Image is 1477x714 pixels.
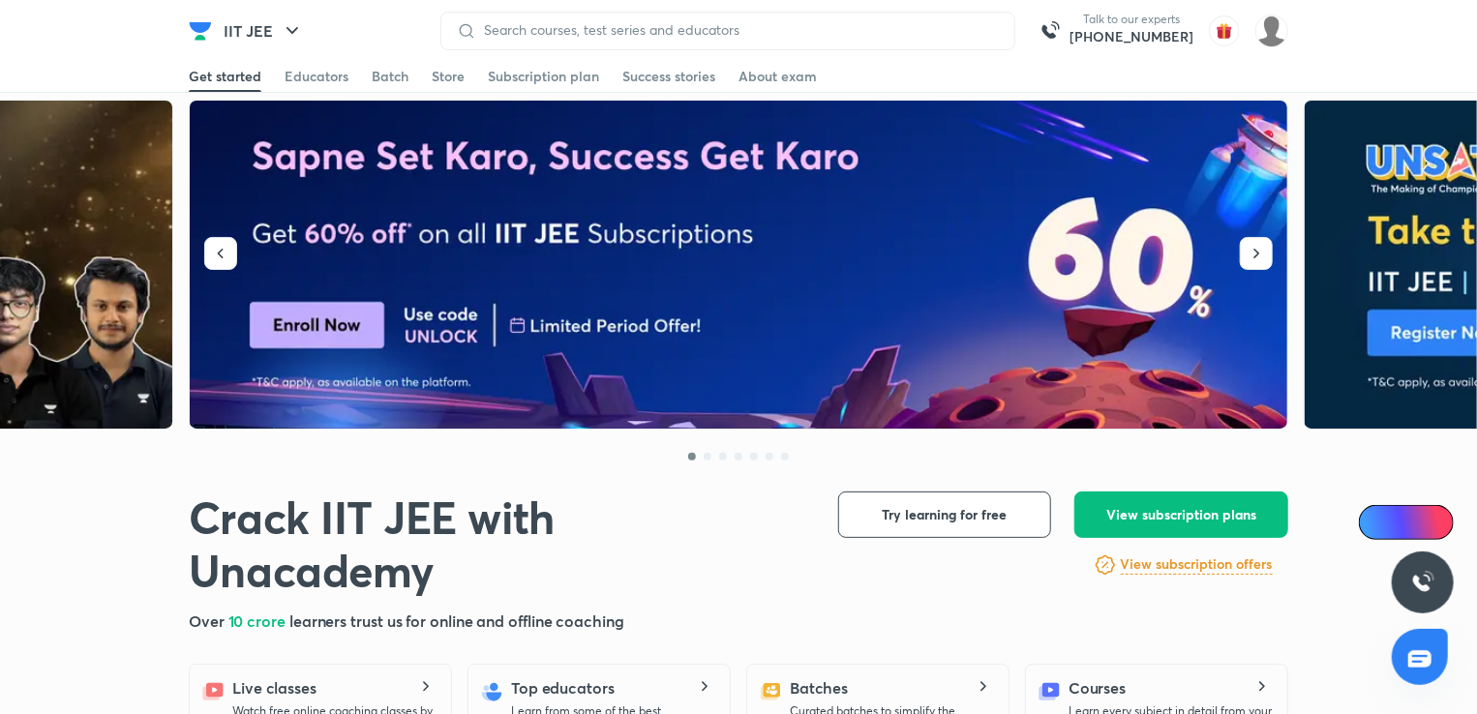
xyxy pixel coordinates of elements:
div: About exam [738,67,817,86]
img: ttu [1411,571,1434,594]
span: 10 crore [228,610,289,631]
a: Batch [372,61,408,92]
img: call-us [1031,12,1070,50]
div: Get started [189,67,261,86]
a: Subscription plan [488,61,599,92]
h5: Live classes [232,676,316,699]
span: Over [189,610,228,631]
img: Sai Rakshith [1255,15,1288,47]
div: Educators [285,67,348,86]
div: Store [432,67,465,86]
a: Educators [285,61,348,92]
input: Search courses, test series and educators [476,22,999,38]
button: IIT JEE [212,12,316,50]
a: Store [432,61,465,92]
div: Success stories [622,67,715,86]
button: View subscription plans [1074,491,1288,538]
span: learners trust us for online and offline coaching [289,610,624,631]
h5: Courses [1069,676,1126,699]
a: View subscription offers [1121,553,1273,577]
img: avatar [1209,15,1240,46]
div: Batch [372,67,408,86]
a: About exam [738,61,817,92]
span: Try learning for free [883,505,1008,524]
h5: Batches [790,676,848,699]
a: Success stories [622,61,715,92]
span: View subscription plans [1106,505,1256,524]
a: Get started [189,61,261,92]
button: Try learning for free [838,491,1051,538]
img: Icon [1371,515,1386,530]
a: [PHONE_NUMBER] [1070,27,1193,46]
img: Company Logo [189,19,212,43]
p: Talk to our experts [1070,12,1193,27]
div: Subscription plan [488,67,599,86]
h5: Top educators [511,676,615,699]
a: Ai Doubts [1359,505,1454,540]
h1: Crack IIT JEE with Unacademy [189,491,807,598]
span: Ai Doubts [1391,515,1442,530]
h6: View subscription offers [1121,554,1273,575]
